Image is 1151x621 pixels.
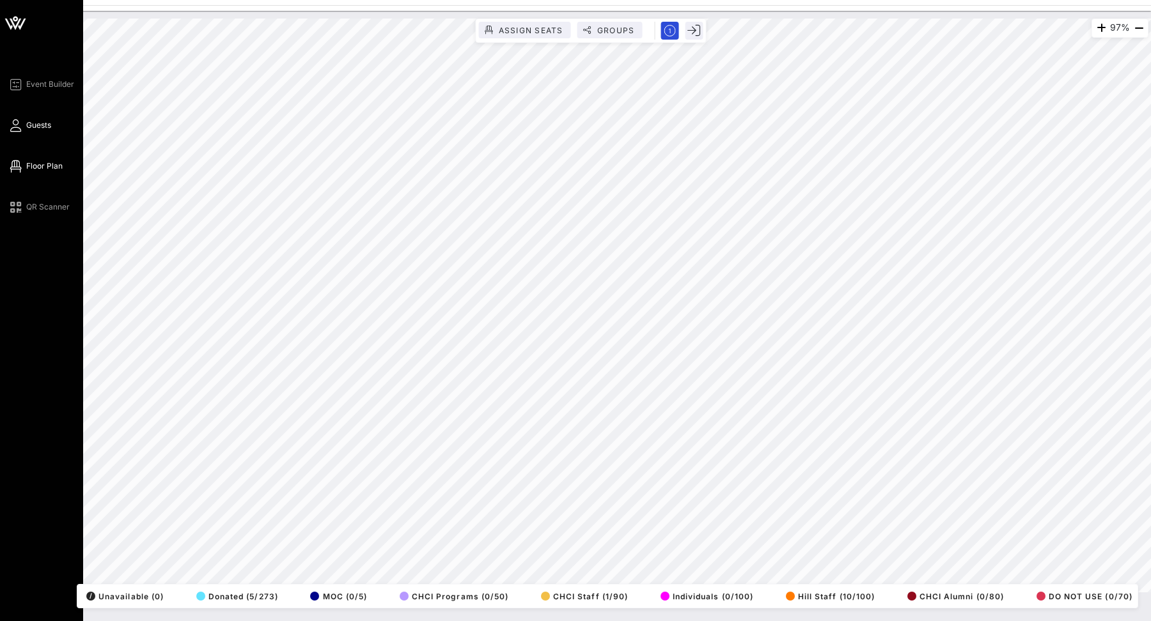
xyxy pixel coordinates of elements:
span: CHCI Staff (1/90) [541,592,628,601]
button: Individuals (0/100) [657,587,753,605]
span: DO NOT USE (0/70) [1037,592,1132,601]
span: CHCI Programs (0/50) [400,592,509,601]
a: Floor Plan [8,158,63,174]
span: Unavailable (0) [86,592,164,601]
button: Hill Staff (10/100) [782,587,875,605]
span: Groups [597,26,635,35]
button: Donated (5/273) [192,587,278,605]
span: Donated (5/273) [196,592,278,601]
span: Hill Staff (10/100) [786,592,875,601]
a: Event Builder [8,77,74,92]
span: Guests [26,119,51,131]
button: /Unavailable (0) [82,587,164,605]
button: MOC (0/5) [306,587,367,605]
span: Assign Seats [498,26,563,35]
button: CHCI Staff (1/90) [537,587,628,605]
span: CHCI Alumni (0/80) [907,592,1004,601]
span: MOC (0/5) [310,592,367,601]
button: CHCI Alumni (0/80) [904,587,1004,605]
div: / [86,592,95,601]
button: Assign Seats [479,22,571,38]
button: DO NOT USE (0/70) [1033,587,1132,605]
a: QR Scanner [8,199,70,215]
span: QR Scanner [26,201,70,213]
a: Guests [8,118,51,133]
span: Event Builder [26,79,74,90]
span: Individuals (0/100) [661,592,753,601]
button: CHCI Programs (0/50) [396,587,509,605]
button: Groups [577,22,643,38]
span: Floor Plan [26,160,63,172]
div: 97% [1092,19,1148,38]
